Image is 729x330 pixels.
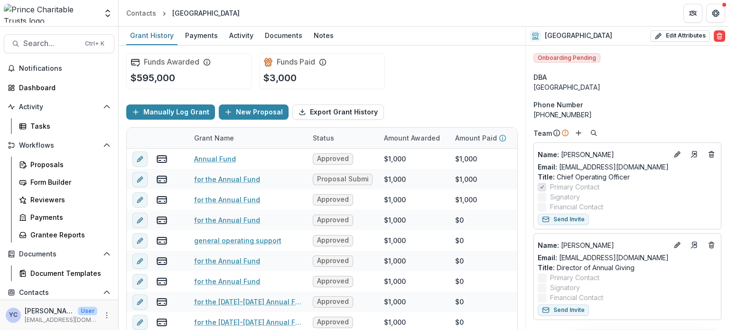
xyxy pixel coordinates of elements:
div: Dashboard [19,83,107,93]
button: view-payments [156,215,168,226]
div: $0 [455,215,464,225]
p: Chief Operating Officer [538,172,717,182]
button: Edit [672,239,683,251]
a: for the Annual Fund [194,215,260,225]
button: Search... [4,34,114,53]
a: Document Templates [15,265,114,281]
button: edit [132,233,148,248]
div: Amount Awarded [378,128,449,148]
div: $0 [455,256,464,266]
div: [GEOGRAPHIC_DATA] [172,8,240,18]
span: Signatory [550,283,580,292]
button: view-payments [156,255,168,267]
a: Reviewers [15,192,114,207]
div: Notes [310,28,337,42]
div: [PHONE_NUMBER] [533,110,721,120]
div: Grant Name [188,128,307,148]
div: $1,000 [455,195,477,205]
button: edit [132,274,148,289]
button: view-payments [156,174,168,185]
div: $0 [455,236,464,245]
span: Documents [19,250,99,258]
a: for the [DATE]-[DATE] Annual Fund [194,317,301,327]
span: Approved [317,318,349,326]
span: Onboarding Pending [533,53,600,63]
button: Send Invite [538,304,589,316]
button: Notifications [4,61,114,76]
button: edit [132,192,148,207]
p: [PERSON_NAME] [538,150,668,160]
button: Manually Log Grant [126,104,215,120]
a: Dashboard [4,80,114,95]
a: Payments [181,27,222,45]
div: $1,000 [455,154,477,164]
div: Ctrl + K [83,38,106,49]
button: view-payments [156,194,168,206]
h2: Funds Awarded [144,57,199,66]
div: Status [307,128,378,148]
a: Name: [PERSON_NAME] [538,240,668,250]
button: view-payments [156,153,168,165]
p: [PERSON_NAME] [25,306,74,316]
div: $1,000 [455,174,477,184]
a: Proposals [15,157,114,172]
span: Notifications [19,65,111,73]
span: Approved [317,236,349,245]
button: Search [588,127,599,139]
button: view-payments [156,276,168,287]
button: Open Documents [4,246,114,262]
button: Open Activity [4,99,114,114]
img: Prince Charitable Trusts logo [4,4,97,23]
p: [EMAIL_ADDRESS][DOMAIN_NAME] [25,316,97,324]
div: $1,000 [384,195,406,205]
button: edit [132,254,148,269]
div: $1,000 [384,297,406,307]
p: Director of Annual Giving [538,263,717,273]
div: $1,000 [384,154,406,164]
p: [PERSON_NAME] [538,240,668,250]
div: Tasks [30,121,107,131]
button: Open Workflows [4,138,114,153]
button: Deletes [706,239,717,251]
button: view-payments [156,317,168,328]
button: edit [132,172,148,187]
div: $1,000 [384,256,406,266]
span: Approved [317,196,349,204]
a: Go to contact [687,147,702,162]
span: Approved [317,257,349,265]
div: $1,000 [384,317,406,327]
span: Approved [317,216,349,224]
div: Yena Choi [9,312,18,318]
a: Annual Fund [194,154,236,164]
button: Delete [714,30,725,42]
div: Form Builder [30,177,107,187]
span: Approved [317,155,349,163]
a: Email: [EMAIL_ADDRESS][DOMAIN_NAME] [538,253,669,263]
div: $0 [455,297,464,307]
a: Name: [PERSON_NAME] [538,150,668,160]
span: Email: [538,163,557,171]
div: $1,000 [384,236,406,245]
span: Contacts [19,289,99,297]
div: [GEOGRAPHIC_DATA] [533,82,721,92]
a: Payments [15,209,114,225]
button: More [101,310,112,321]
div: $1,000 [384,215,406,225]
h2: [GEOGRAPHIC_DATA] [545,32,612,40]
p: Amount Paid [455,133,497,143]
a: Grantee Reports [15,227,114,243]
div: Payments [181,28,222,42]
a: Notes [310,27,337,45]
span: Title : [538,264,555,272]
span: Activity [19,103,99,111]
span: Signatory [550,192,580,202]
span: Financial Contact [550,292,603,302]
div: Activity [225,28,257,42]
button: Edit [672,149,683,160]
a: Email: [EMAIL_ADDRESS][DOMAIN_NAME] [538,162,669,172]
button: view-payments [156,235,168,246]
span: Financial Contact [550,202,603,212]
button: edit [132,294,148,310]
button: Open entity switcher [101,4,114,23]
span: Title : [538,173,555,181]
